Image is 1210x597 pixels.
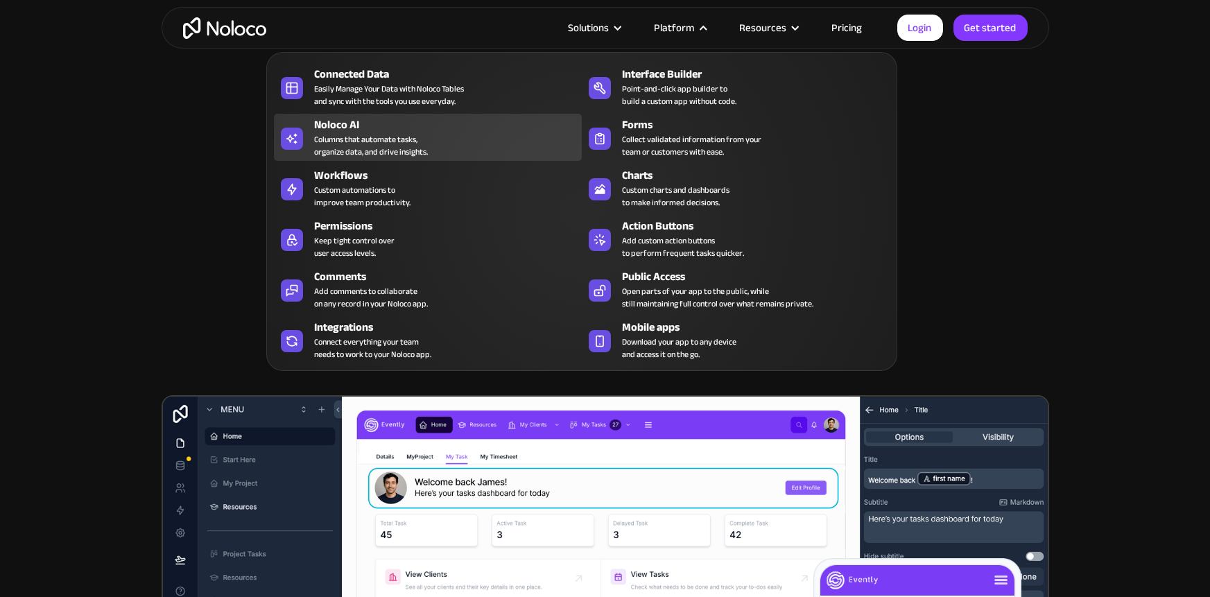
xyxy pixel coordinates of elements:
[274,266,582,313] a: CommentsAdd comments to collaborateon any record in your Noloco app.
[183,17,266,39] a: home
[569,19,610,37] div: Solutions
[314,218,588,234] div: Permissions
[274,63,582,110] a: Connected DataEasily Manage Your Data with Noloco Tablesand sync with the tools you use everyday.
[582,316,890,363] a: Mobile appsDownload your app to any deviceand access it on the go.
[314,336,431,361] div: Connect everything your team needs to work to your Noloco app.
[314,319,588,336] div: Integrations
[314,184,410,209] div: Custom automations to improve team productivity.
[582,215,890,262] a: Action ButtonsAdd custom action buttonsto perform frequent tasks quicker.
[175,63,1035,74] h1: Custom No-Code Business Apps Platform
[582,266,890,313] a: Public AccessOpen parts of your app to the public, whilestill maintaining full control over what ...
[274,215,582,262] a: PermissionsKeep tight control overuser access levels.
[266,33,897,371] nav: Platform
[622,167,896,184] div: Charts
[622,319,896,336] div: Mobile apps
[897,15,943,41] a: Login
[622,133,761,158] div: Collect validated information from your team or customers with ease.
[582,164,890,211] a: ChartsCustom charts and dashboardsto make informed decisions.
[175,88,1035,199] h2: Business Apps for Teams
[274,164,582,211] a: WorkflowsCustom automations toimprove team productivity.
[815,19,880,37] a: Pricing
[622,116,896,133] div: Forms
[314,116,588,133] div: Noloco AI
[622,336,736,361] span: Download your app to any device and access it on the go.
[953,15,1028,41] a: Get started
[314,167,588,184] div: Workflows
[622,184,729,209] div: Custom charts and dashboards to make informed decisions.
[314,234,395,259] div: Keep tight control over user access levels.
[582,114,890,161] a: FormsCollect validated information from yourteam or customers with ease.
[622,268,896,285] div: Public Access
[622,218,896,234] div: Action Buttons
[622,234,744,259] div: Add custom action buttons to perform frequent tasks quicker.
[314,133,428,158] div: Columns that automate tasks, organize data, and drive insights.
[314,285,428,310] div: Add comments to collaborate on any record in your Noloco app.
[314,66,588,83] div: Connected Data
[314,268,588,285] div: Comments
[723,19,815,37] div: Resources
[274,114,582,161] a: Noloco AIColumns that automate tasks,organize data, and drive insights.
[314,83,464,107] div: Easily Manage Your Data with Noloco Tables and sync with the tools you use everyday.
[622,83,736,107] div: Point-and-click app builder to build a custom app without code.
[637,19,723,37] div: Platform
[551,19,637,37] div: Solutions
[582,63,890,110] a: Interface BuilderPoint-and-click app builder tobuild a custom app without code.
[622,66,896,83] div: Interface Builder
[655,19,695,37] div: Platform
[622,285,813,310] div: Open parts of your app to the public, while still maintaining full control over what remains priv...
[740,19,787,37] div: Resources
[274,316,582,363] a: IntegrationsConnect everything your teamneeds to work to your Noloco app.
